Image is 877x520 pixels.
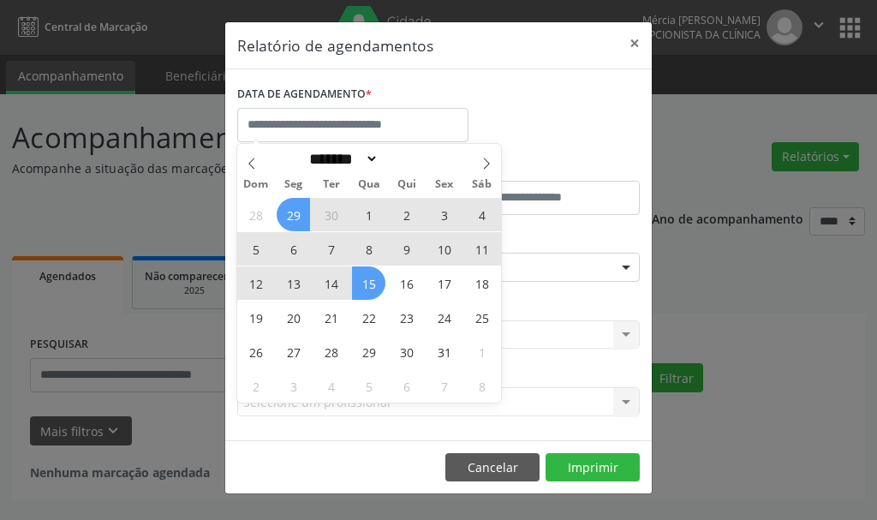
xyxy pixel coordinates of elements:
span: Outubro 4, 2025 [465,198,498,231]
span: Outubro 15, 2025 [352,266,385,300]
span: Outubro 17, 2025 [427,266,461,300]
span: Outubro 7, 2025 [314,232,348,266]
button: Imprimir [546,453,640,482]
span: Outubro 24, 2025 [427,301,461,334]
span: Novembro 7, 2025 [427,369,461,403]
span: Outubro 8, 2025 [352,232,385,266]
input: Year [379,150,435,168]
h5: Relatório de agendamentos [237,34,433,57]
span: Outubro 20, 2025 [277,301,310,334]
span: Outubro 10, 2025 [427,232,461,266]
span: Outubro 30, 2025 [390,335,423,368]
span: Qua [350,179,388,190]
span: Outubro 9, 2025 [390,232,423,266]
span: Outubro 16, 2025 [390,266,423,300]
span: Dom [237,179,275,190]
span: Outubro 14, 2025 [314,266,348,300]
span: Novembro 4, 2025 [314,369,348,403]
span: Ter [313,179,350,190]
select: Month [303,150,379,168]
span: Sex [426,179,463,190]
span: Outubro 22, 2025 [352,301,385,334]
span: Outubro 28, 2025 [314,335,348,368]
span: Novembro 2, 2025 [239,369,272,403]
span: Seg [275,179,313,190]
span: Outubro 19, 2025 [239,301,272,334]
span: Setembro 30, 2025 [314,198,348,231]
span: Outubro 25, 2025 [465,301,498,334]
span: Outubro 23, 2025 [390,301,423,334]
span: Outubro 5, 2025 [239,232,272,266]
span: Outubro 27, 2025 [277,335,310,368]
span: Novembro 6, 2025 [390,369,423,403]
span: Novembro 3, 2025 [277,369,310,403]
span: Outubro 11, 2025 [465,232,498,266]
span: Outubro 29, 2025 [352,335,385,368]
span: Outubro 12, 2025 [239,266,272,300]
label: ATÉ [443,154,640,181]
span: Novembro 1, 2025 [465,335,498,368]
span: Sáb [463,179,501,190]
button: Cancelar [445,453,540,482]
span: Outubro 13, 2025 [277,266,310,300]
span: Outubro 3, 2025 [427,198,461,231]
span: Outubro 31, 2025 [427,335,461,368]
button: Close [617,22,652,64]
span: Outubro 18, 2025 [465,266,498,300]
span: Novembro 8, 2025 [465,369,498,403]
span: Outubro 2, 2025 [390,198,423,231]
span: Outubro 21, 2025 [314,301,348,334]
span: Outubro 1, 2025 [352,198,385,231]
span: Setembro 28, 2025 [239,198,272,231]
span: Qui [388,179,426,190]
span: Outubro 6, 2025 [277,232,310,266]
span: Outubro 26, 2025 [239,335,272,368]
label: DATA DE AGENDAMENTO [237,81,372,108]
span: Novembro 5, 2025 [352,369,385,403]
span: Setembro 29, 2025 [277,198,310,231]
